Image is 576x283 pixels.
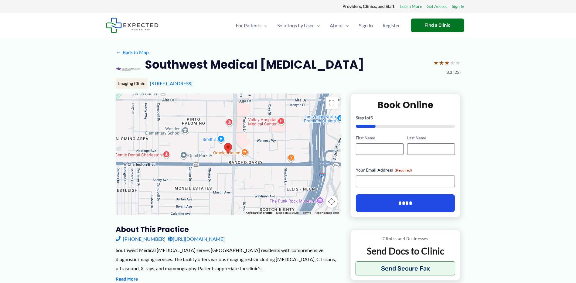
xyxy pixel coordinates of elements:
[277,15,314,36] span: Solutions by User
[395,168,412,172] span: (Required)
[116,234,165,244] a: [PHONE_NUMBER]
[325,97,338,109] button: Toggle fullscreen view
[356,116,455,120] p: Step of
[145,57,364,72] h2: Southwest Medical [MEDICAL_DATA]
[359,15,373,36] span: Sign In
[343,15,349,36] span: Menu Toggle
[453,68,461,76] span: (22)
[261,15,268,36] span: Menu Toggle
[117,207,137,215] img: Google
[354,15,378,36] a: Sign In
[446,68,452,76] span: 3.3
[231,15,405,36] nav: Primary Site Navigation
[370,115,373,120] span: 5
[411,19,464,32] a: Find a Clinic
[427,2,447,10] a: Get Access
[400,2,422,10] a: Learn More
[455,57,461,68] span: ★
[116,48,149,57] a: ←Back to Map
[150,80,193,86] a: [STREET_ADDRESS]
[356,235,455,243] p: Clinics and Businesses
[117,207,137,215] a: Open this area in Google Maps (opens a new window)
[343,4,396,9] strong: Providers, Clinics, and Staff:
[315,211,339,214] a: Report a map error
[364,115,366,120] span: 1
[356,245,455,257] p: Send Docs to Clinic
[276,211,299,214] span: Map data ©2025
[433,57,439,68] span: ★
[314,15,320,36] span: Menu Toggle
[356,135,404,141] label: First Name
[116,78,148,89] div: Imaging Clinic
[272,15,325,36] a: Solutions by UserMenu Toggle
[450,57,455,68] span: ★
[330,15,343,36] span: About
[231,15,272,36] a: For PatientsMenu Toggle
[116,49,121,55] span: ←
[168,234,225,244] a: [URL][DOMAIN_NAME]
[325,15,354,36] a: AboutMenu Toggle
[106,18,158,33] img: Expected Healthcare Logo - side, dark font, small
[302,211,311,214] a: Terms (opens in new tab)
[246,211,272,215] button: Keyboard shortcuts
[116,246,341,273] div: Southwest Medical [MEDICAL_DATA] serves [GEOGRAPHIC_DATA] residents with comprehensive diagnostic...
[356,261,455,275] button: Send Secure Fax
[236,15,261,36] span: For Patients
[383,15,400,36] span: Register
[439,57,444,68] span: ★
[356,99,455,111] h2: Book Online
[116,225,341,234] h3: About this practice
[356,167,455,173] label: Your Email Address
[452,2,464,10] a: Sign In
[407,135,455,141] label: Last Name
[378,15,405,36] a: Register
[325,196,338,208] button: Map camera controls
[444,57,450,68] span: ★
[116,276,138,283] button: Read More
